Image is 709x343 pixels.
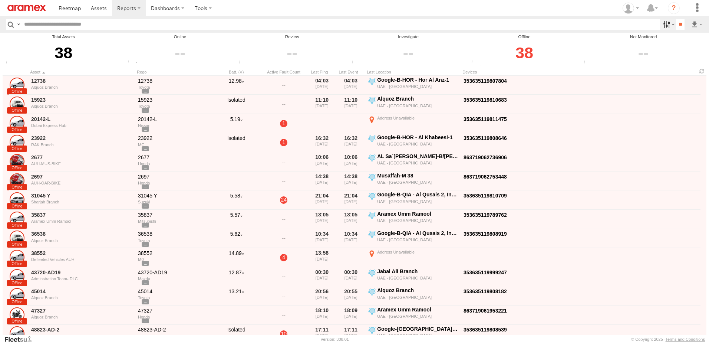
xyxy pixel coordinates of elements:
[31,334,133,339] div: Aramex Umm Ramool
[138,238,210,243] div: Toyota
[377,172,458,179] div: Musaffah-M 38
[367,249,459,267] label: Click to View Event Location
[138,200,210,204] div: Suzuki
[142,89,149,94] span: View Asset Details to show all tags
[31,192,133,199] a: 31045 Y
[367,76,459,94] label: Click to View Event Location
[31,295,133,300] div: Alquoz Branch
[620,3,642,14] div: Mohammedazath Nainamohammed
[31,116,133,122] a: 20142-L
[309,306,335,324] div: 18:10 [DATE]
[4,40,123,66] div: 38
[10,192,24,207] a: Click to View Asset Details
[377,180,458,185] div: UAE - [GEOGRAPHIC_DATA]
[10,307,24,322] a: Click to View Asset Details
[377,306,458,313] div: Aramex Umm Ramool
[142,146,149,151] span: View Asset Details to show all tags
[464,116,507,122] a: Click to View Device Details
[31,85,133,89] div: Alquoz Branch
[338,306,364,324] div: 18:09 [DATE]
[464,97,507,103] a: Click to View Device Details
[138,326,210,333] div: 48823-AD-2
[469,40,580,66] div: Click to filter by Offline
[309,134,335,152] div: 16:32 [DATE]
[464,308,507,314] a: Click to View Device Details
[668,2,680,14] i: ?
[582,34,705,40] div: Not Monitored
[31,219,133,223] div: Aramex Umm Ramool
[377,153,458,160] div: AL Sa`[PERSON_NAME]-B/[PERSON_NAME] S/M
[31,288,133,295] a: 45014
[350,40,467,66] div: Click to filter by Investigate
[309,191,335,209] div: 21:04 [DATE]
[350,34,467,40] div: Investigate
[138,277,210,281] div: Mazda
[338,76,364,94] div: 04:03 [DATE]
[31,238,133,243] div: Alquoz Branch
[214,210,258,228] div: 5.57
[10,250,24,265] a: Click to View Asset Details
[377,230,458,236] div: Google-B-QIA - Al Qusais 2, Industrial Area
[237,60,248,66] div: Assets that have not communicated at least once with the server in the last 6hrs
[377,210,458,217] div: Aramex Umm Ramool
[309,172,335,190] div: 14:38 [DATE]
[10,231,24,245] a: Click to View Asset Details
[367,210,459,228] label: Click to View Event Location
[16,19,22,30] label: Search Query
[138,135,210,141] div: 23922
[138,173,210,180] div: 2697
[138,181,210,185] div: Honda
[138,143,210,147] div: MG
[309,230,335,248] div: 10:34 [DATE]
[138,161,210,166] div: Honda
[280,139,287,146] a: 1
[464,135,507,141] a: Click to View Device Details
[237,40,347,66] div: Click to filter by Review
[4,336,38,343] a: Visit our Website
[31,181,133,185] div: AUH-OAR-BIKE
[10,135,24,150] a: Click to View Asset Details
[582,40,705,66] div: Click to filter by Not Monitored
[377,95,458,102] div: Alquoz Branch
[309,287,335,305] div: 20:56 [DATE]
[338,134,364,152] div: 16:32 [DATE]
[280,120,287,127] a: 1
[367,95,459,113] label: Click to View Event Location
[31,231,133,237] a: 36538
[10,326,24,341] a: Click to View Asset Details
[7,5,46,11] img: aramex-logo.svg
[338,69,364,75] div: Click to Sort
[138,231,210,237] div: 36538
[698,68,706,75] span: Refresh
[31,212,133,218] a: 35837
[138,85,210,89] div: Toyota
[142,203,149,208] span: View Asset Details to show all tags
[31,269,133,276] a: 43720-AD19
[309,95,335,113] div: 11:10 [DATE]
[338,210,364,228] div: 13:05 [DATE]
[214,287,258,305] div: 13.21
[377,295,458,300] div: UAE - [GEOGRAPHIC_DATA]
[138,269,210,276] div: 43720-AD19
[367,287,459,305] label: Click to View Event Location
[31,250,133,257] a: 38552
[138,334,210,339] div: MG
[142,242,149,247] span: View Asset Details to show all tags
[31,161,133,166] div: AUH-MUS-BIKE
[138,257,210,262] div: MG
[142,108,149,112] span: View Asset Details to show all tags
[31,200,133,204] div: Sharjah Branch
[464,327,507,333] a: Click to View Device Details
[138,123,210,128] div: Nissan
[280,196,287,204] a: 24
[142,280,149,285] span: View Asset Details to show all tags
[377,218,458,223] div: UAE - [GEOGRAPHIC_DATA]
[31,326,133,333] a: 48823-AD-2
[137,69,211,75] div: Click to Sort
[142,223,149,228] span: View Asset Details to show all tags
[377,199,458,204] div: UAE - [GEOGRAPHIC_DATA]
[309,210,335,228] div: 13:05 [DATE]
[367,191,459,209] label: Click to View Event Location
[280,330,287,338] a: 10
[464,212,507,218] a: Click to View Device Details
